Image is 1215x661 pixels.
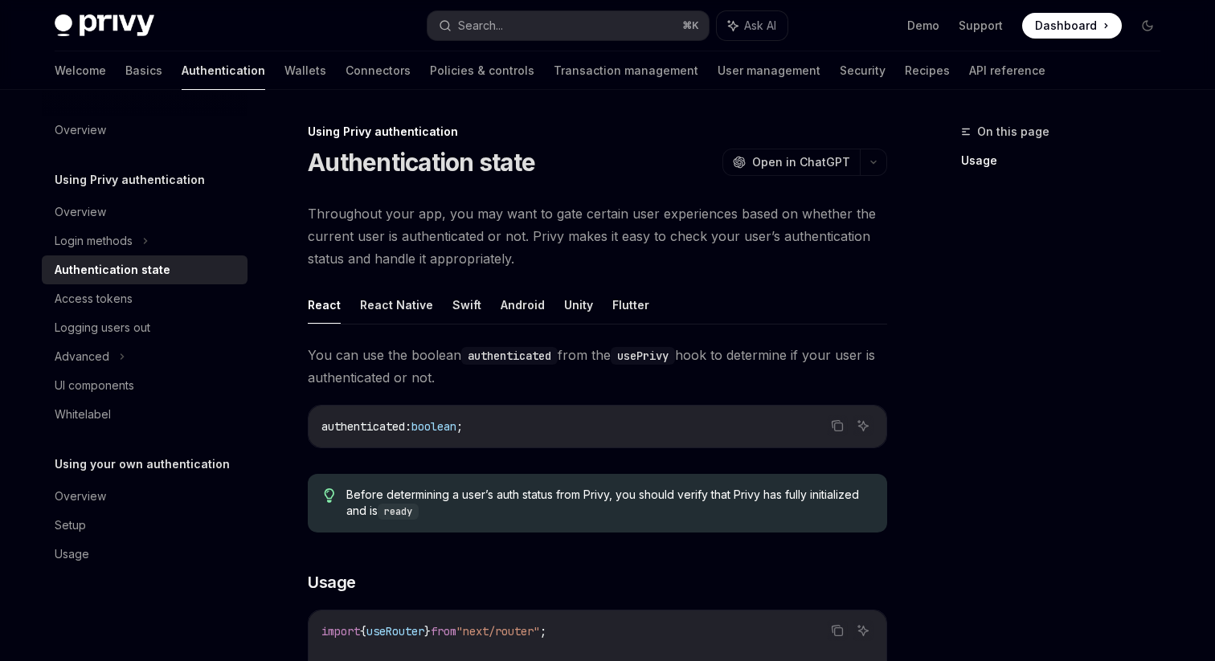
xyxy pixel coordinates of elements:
span: "next/router" [456,624,540,639]
span: Usage [308,571,356,594]
a: Access tokens [42,284,247,313]
svg: Tip [324,488,335,503]
div: Overview [55,487,106,506]
code: usePrivy [611,347,675,365]
span: import [321,624,360,639]
span: authenticated [321,419,405,434]
a: Security [840,51,886,90]
div: Using Privy authentication [308,124,887,140]
a: Welcome [55,51,106,90]
a: UI components [42,371,247,400]
button: Search...⌘K [427,11,709,40]
button: Copy the contents from the code block [827,415,848,436]
div: Login methods [55,231,133,251]
button: Ask AI [853,620,873,641]
a: User management [718,51,820,90]
a: Setup [42,511,247,540]
span: ; [456,419,463,434]
span: On this page [977,122,1049,141]
div: Setup [55,516,86,535]
a: Transaction management [554,51,698,90]
a: Wallets [284,51,326,90]
div: Whitelabel [55,405,111,424]
a: Overview [42,116,247,145]
a: Whitelabel [42,400,247,429]
button: Unity [564,286,593,324]
span: You can use the boolean from the hook to determine if your user is authenticated or not. [308,344,887,389]
a: Policies & controls [430,51,534,90]
code: authenticated [461,347,558,365]
a: Basics [125,51,162,90]
span: boolean [411,419,456,434]
div: Search... [458,16,503,35]
a: Overview [42,482,247,511]
span: from [431,624,456,639]
div: Authentication state [55,260,170,279]
a: Usage [961,148,1173,173]
a: API reference [969,51,1045,90]
code: ready [378,504,419,520]
span: Before determining a user’s auth status from Privy, you should verify that Privy has fully initia... [346,487,871,520]
div: Logging users out [55,318,150,337]
h5: Using Privy authentication [55,170,205,190]
span: { [360,624,366,639]
button: Flutter [612,286,649,324]
h1: Authentication state [308,148,535,177]
button: React [308,286,341,324]
img: dark logo [55,14,154,37]
span: : [405,419,411,434]
span: ; [540,624,546,639]
div: UI components [55,376,134,395]
button: Toggle dark mode [1135,13,1160,39]
a: Usage [42,540,247,569]
div: Usage [55,545,89,564]
a: Support [959,18,1003,34]
a: Demo [907,18,939,34]
a: Logging users out [42,313,247,342]
span: Open in ChatGPT [752,154,850,170]
a: Recipes [905,51,950,90]
div: Overview [55,202,106,222]
a: Authentication state [42,255,247,284]
a: Authentication [182,51,265,90]
button: Copy the contents from the code block [827,620,848,641]
span: Dashboard [1035,18,1097,34]
button: Android [501,286,545,324]
h5: Using your own authentication [55,455,230,474]
button: Ask AI [853,415,873,436]
a: Connectors [346,51,411,90]
span: ⌘ K [682,19,699,32]
div: Access tokens [55,289,133,308]
div: Advanced [55,347,109,366]
span: } [424,624,431,639]
a: Dashboard [1022,13,1122,39]
a: Overview [42,198,247,226]
button: Swift [452,286,481,324]
span: useRouter [366,624,424,639]
span: Throughout your app, you may want to gate certain user experiences based on whether the current u... [308,202,887,270]
button: React Native [360,286,433,324]
span: Ask AI [744,18,776,34]
div: Overview [55,120,106,140]
button: Open in ChatGPT [722,149,860,176]
button: Ask AI [717,11,787,40]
